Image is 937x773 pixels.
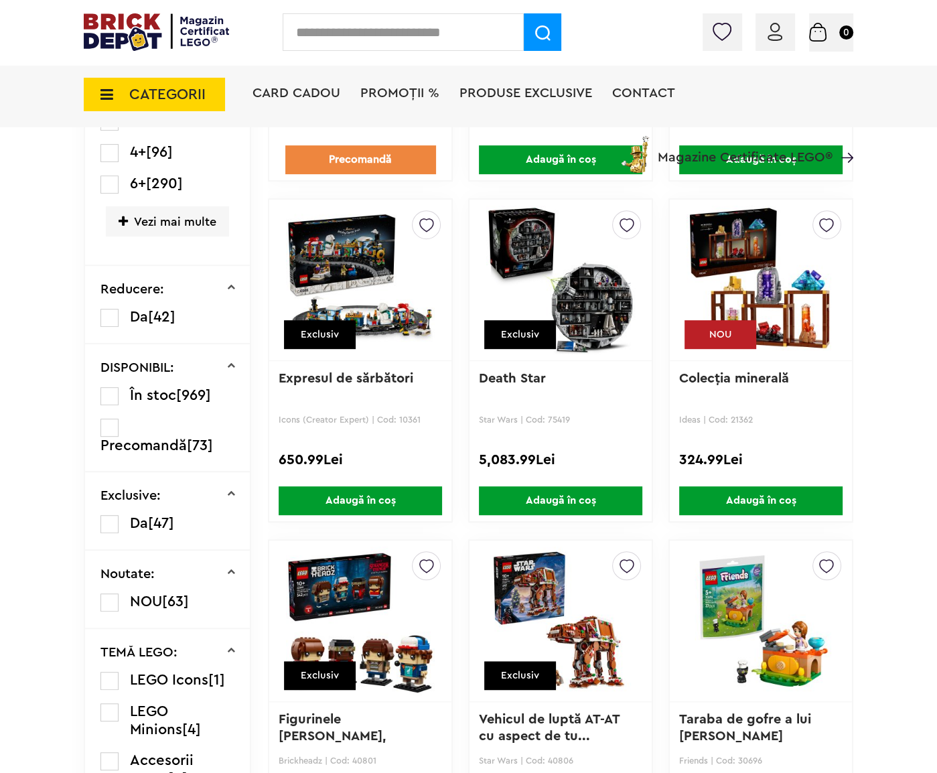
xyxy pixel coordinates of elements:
a: PROMOȚII % [360,86,439,100]
p: Icons (Creator Expert) | Cod: 10361 [279,415,442,425]
span: NOU [130,594,162,609]
img: Expresul de sărbători [286,186,435,374]
span: [42] [148,309,175,324]
div: Exclusiv [484,661,556,690]
span: [290] [146,176,183,191]
p: TEMĂ LEGO: [100,646,177,659]
a: Adaugă în coș [269,486,451,515]
a: Contact [612,86,675,100]
span: Magazine Certificate LEGO® [658,133,833,164]
div: Exclusiv [284,320,356,349]
span: CATEGORII [129,87,206,102]
p: Reducere: [100,283,164,296]
span: [63] [162,594,189,609]
span: [4] [182,722,201,737]
img: Colecţia minerală [687,186,835,374]
a: Taraba de gofre a lui [PERSON_NAME] [679,713,815,743]
img: Death Star [486,186,635,374]
p: Star Wars | Cod: 40806 [479,756,642,766]
a: Vehicul de luptă AT-AT cu aspect de tu... [479,713,624,743]
p: Friends | Cod: 30696 [679,756,843,766]
p: Noutate: [100,567,155,581]
div: 650.99Lei [279,451,442,469]
p: Exclusive: [100,489,161,502]
p: Star Wars | Cod: 75419 [479,415,642,425]
a: Death Star [479,372,546,385]
img: Taraba de gofre a lui Autumn [687,527,835,715]
img: Vehicul de luptă AT-AT cu aspect de turtă dulce [486,527,635,715]
img: Figurinele Mike, Dustin, Lucas și Will [286,527,435,715]
a: Adaugă în coș [670,486,852,515]
span: [47] [148,516,174,531]
a: Expresul de sărbători [279,372,413,385]
a: Magazine Certificate LEGO® [833,133,853,147]
p: Brickheadz | Cod: 40801 [279,756,442,766]
span: În stoc [130,388,176,403]
a: Produse exclusive [459,86,592,100]
div: Exclusiv [484,320,556,349]
p: DISPONIBIL: [100,361,174,374]
span: LEGO Minions [130,704,182,737]
span: Da [130,309,148,324]
span: Vezi mai multe [106,206,229,236]
span: 6+ [130,176,146,191]
span: Adaugă în coș [279,486,442,515]
a: Card Cadou [253,86,340,100]
span: Precomandă [100,438,187,453]
span: [1] [208,673,225,687]
div: Exclusiv [284,661,356,690]
span: Adaugă în coș [679,486,843,515]
a: Colecţia minerală [679,372,789,385]
div: NOU [684,320,756,349]
span: Adaugă în coș [479,486,642,515]
span: [969] [176,388,211,403]
small: 0 [839,25,853,40]
a: Adaugă în coș [470,486,652,515]
span: LEGO Icons [130,673,208,687]
span: [73] [187,438,213,453]
p: Ideas | Cod: 21362 [679,415,843,425]
div: 5,083.99Lei [479,451,642,469]
div: 324.99Lei [679,451,843,469]
span: Da [130,516,148,531]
